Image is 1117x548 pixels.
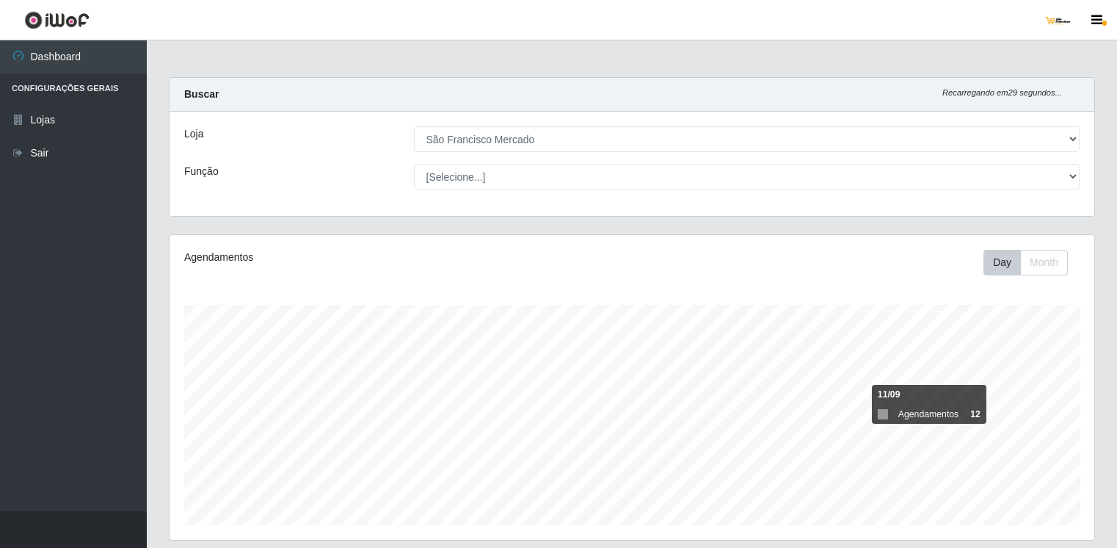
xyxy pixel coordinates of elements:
strong: Buscar [184,88,219,100]
img: CoreUI Logo [24,11,90,29]
div: First group [983,250,1068,275]
label: Função [184,164,219,179]
i: Recarregando em 29 segundos... [942,88,1062,97]
label: Loja [184,126,203,142]
div: Toolbar with button groups [983,250,1080,275]
button: Day [983,250,1021,275]
button: Month [1020,250,1068,275]
div: Agendamentos [184,250,545,265]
